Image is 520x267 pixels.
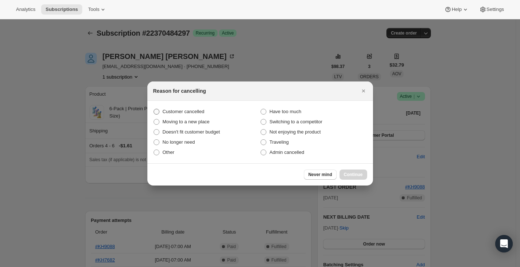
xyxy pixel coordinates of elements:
[270,150,304,155] span: Admin cancelled
[16,7,35,12] span: Analytics
[163,150,175,155] span: Other
[270,139,289,145] span: Traveling
[163,129,220,135] span: Doesn't fit customer budget
[84,4,111,15] button: Tools
[163,109,205,114] span: Customer cancelled
[270,129,321,135] span: Not enjoying the product
[45,7,78,12] span: Subscriptions
[308,172,332,178] span: Never mind
[270,109,301,114] span: Have too much
[304,170,336,180] button: Never mind
[487,7,504,12] span: Settings
[358,86,369,96] button: Close
[163,139,195,145] span: No longer need
[452,7,461,12] span: Help
[88,7,99,12] span: Tools
[163,119,210,124] span: Moving to a new place
[270,119,322,124] span: Switching to a competitor
[153,87,206,95] h2: Reason for cancelling
[440,4,473,15] button: Help
[12,4,40,15] button: Analytics
[41,4,82,15] button: Subscriptions
[495,235,513,252] div: Open Intercom Messenger
[475,4,508,15] button: Settings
